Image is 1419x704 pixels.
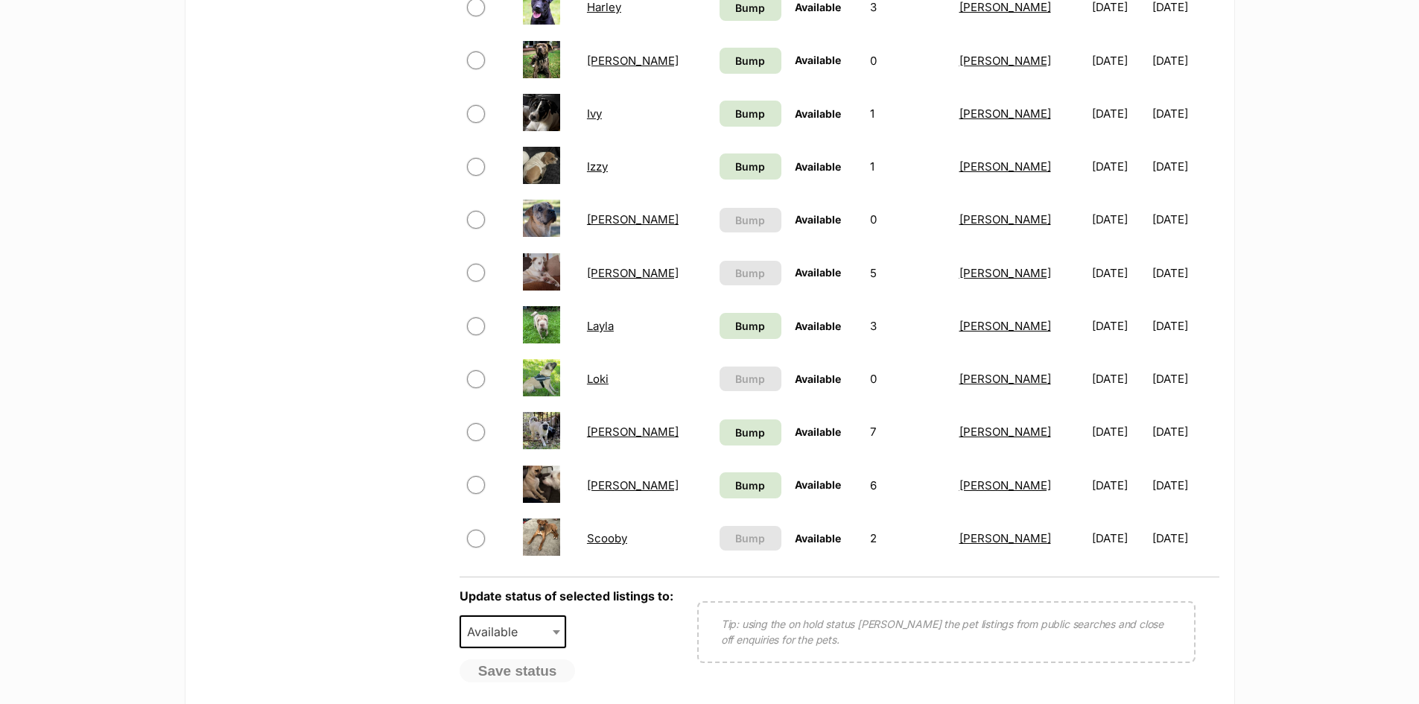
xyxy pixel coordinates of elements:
[735,212,765,228] span: Bump
[864,300,952,352] td: 3
[720,419,781,445] a: Bump
[795,425,841,438] span: Available
[460,615,567,648] span: Available
[1152,194,1217,245] td: [DATE]
[720,48,781,74] a: Bump
[864,406,952,457] td: 7
[864,88,952,139] td: 1
[735,318,765,334] span: Bump
[1086,406,1151,457] td: [DATE]
[864,513,952,564] td: 2
[587,159,608,174] a: Izzy
[1086,141,1151,192] td: [DATE]
[461,621,533,642] span: Available
[1086,35,1151,86] td: [DATE]
[1152,35,1217,86] td: [DATE]
[460,659,576,683] button: Save status
[959,107,1051,121] a: [PERSON_NAME]
[795,532,841,545] span: Available
[1086,300,1151,352] td: [DATE]
[959,531,1051,545] a: [PERSON_NAME]
[587,212,679,226] a: [PERSON_NAME]
[959,54,1051,68] a: [PERSON_NAME]
[735,106,765,121] span: Bump
[959,159,1051,174] a: [PERSON_NAME]
[735,425,765,440] span: Bump
[720,101,781,127] a: Bump
[795,107,841,120] span: Available
[1152,353,1217,405] td: [DATE]
[460,589,673,603] label: Update status of selected listings to:
[720,367,781,391] button: Bump
[959,212,1051,226] a: [PERSON_NAME]
[720,472,781,498] a: Bump
[735,478,765,493] span: Bump
[720,313,781,339] a: Bump
[795,1,841,13] span: Available
[735,530,765,546] span: Bump
[735,53,765,69] span: Bump
[795,213,841,226] span: Available
[1152,406,1217,457] td: [DATE]
[1152,88,1217,139] td: [DATE]
[721,616,1172,647] p: Tip: using the on hold status [PERSON_NAME] the pet listings from public searches and close off e...
[587,266,679,280] a: [PERSON_NAME]
[1086,247,1151,299] td: [DATE]
[720,153,781,180] a: Bump
[864,35,952,86] td: 0
[1086,513,1151,564] td: [DATE]
[1152,247,1217,299] td: [DATE]
[959,372,1051,386] a: [PERSON_NAME]
[1086,353,1151,405] td: [DATE]
[959,478,1051,492] a: [PERSON_NAME]
[1152,300,1217,352] td: [DATE]
[795,320,841,332] span: Available
[1152,460,1217,511] td: [DATE]
[795,372,841,385] span: Available
[720,526,781,551] button: Bump
[720,261,781,285] button: Bump
[795,266,841,279] span: Available
[587,478,679,492] a: [PERSON_NAME]
[735,265,765,281] span: Bump
[795,54,841,66] span: Available
[735,371,765,387] span: Bump
[1086,194,1151,245] td: [DATE]
[587,54,679,68] a: [PERSON_NAME]
[864,194,952,245] td: 0
[959,425,1051,439] a: [PERSON_NAME]
[864,247,952,299] td: 5
[864,460,952,511] td: 6
[1152,141,1217,192] td: [DATE]
[587,107,602,121] a: Ivy
[1086,460,1151,511] td: [DATE]
[1152,513,1217,564] td: [DATE]
[735,159,765,174] span: Bump
[959,266,1051,280] a: [PERSON_NAME]
[795,160,841,173] span: Available
[959,319,1051,333] a: [PERSON_NAME]
[587,531,627,545] a: Scooby
[1086,88,1151,139] td: [DATE]
[587,372,609,386] a: Loki
[795,478,841,491] span: Available
[864,353,952,405] td: 0
[864,141,952,192] td: 1
[587,425,679,439] a: [PERSON_NAME]
[720,208,781,232] button: Bump
[587,319,614,333] a: Layla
